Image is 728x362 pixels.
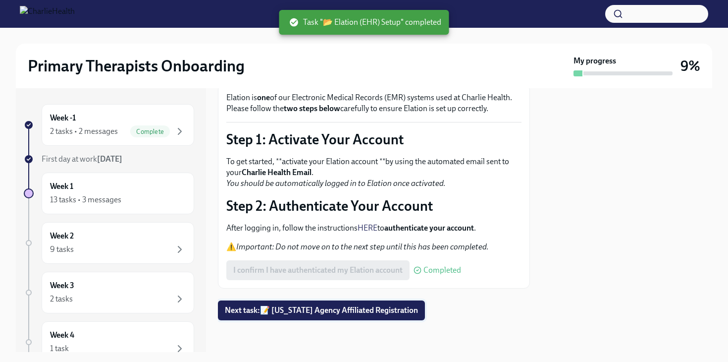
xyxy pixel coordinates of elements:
h6: Week 1 [50,181,73,192]
span: Completed [423,266,461,274]
a: Week 29 tasks [24,222,194,264]
span: Next task : 📝 [US_STATE] Agency Affiliated Registration [225,305,418,315]
p: ⚠️ [226,241,521,252]
a: HERE [358,223,377,233]
span: Complete [130,128,170,135]
h6: Week 2 [50,231,74,241]
strong: Charlie Health Email [242,168,312,177]
div: 2 tasks • 2 messages [50,126,118,137]
div: 1 task [50,343,69,354]
p: Step 2: Authenticate Your Account [226,197,521,215]
a: Week 113 tasks • 3 messages [24,173,194,214]
strong: authenticate your account [384,223,474,233]
h6: Week 3 [50,280,74,291]
h2: Primary Therapists Onboarding [28,56,245,76]
h3: 9% [680,57,700,75]
p: Step 1: Activate Your Account [226,130,521,148]
strong: two steps below [284,104,340,113]
div: 13 tasks • 3 messages [50,194,121,205]
span: Task "📂 Elation (EHR) Setup" completed [289,17,441,28]
strong: [DATE] [97,154,122,164]
p: Elation is of our Electronic Medical Records (EMR) systems used at Charlie Health. Please follow ... [226,92,521,114]
em: Important: Do not move on to the next step until this has been completed. [236,242,489,251]
strong: My progress [573,56,616,66]
a: Week 32 tasks [24,272,194,313]
a: First day at work[DATE] [24,154,194,165]
em: You should be automatically logged in to Elation once activated. [226,179,446,188]
button: Next task:📝 [US_STATE] Agency Affiliated Registration [218,301,425,320]
strong: one [257,93,270,102]
p: To get started, **activate your Elation account **by using the automated email sent to your . [226,156,521,189]
p: After logging in, follow the instructions to . [226,223,521,234]
h6: Week 4 [50,330,74,341]
a: Week -12 tasks • 2 messagesComplete [24,104,194,146]
h6: Week -1 [50,113,76,123]
div: 2 tasks [50,294,73,304]
img: CharlieHealth [20,6,75,22]
div: 9 tasks [50,244,74,255]
span: First day at work [42,154,122,164]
